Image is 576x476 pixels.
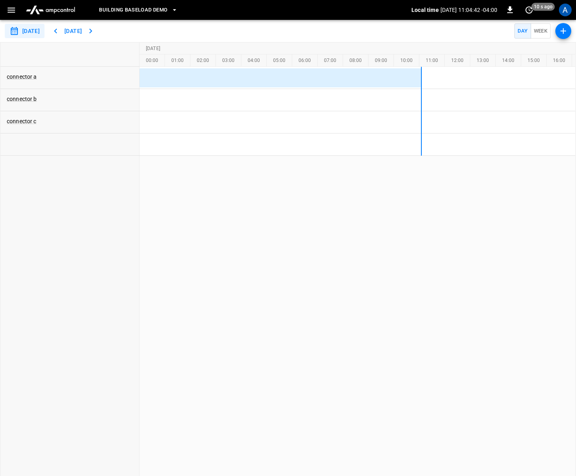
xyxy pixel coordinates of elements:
button: Day [514,23,531,39]
div: 04:00 [241,54,267,66]
div: profile-icon [559,4,572,16]
div: 09:00 [368,54,394,66]
div: 02:00 [190,54,216,66]
button: Building Baseload Demo [96,2,181,18]
div: 07:00 [318,54,343,66]
p: Local time [411,6,439,14]
a: connector a [7,74,37,80]
div: 03:00 [216,54,241,66]
div: 12:00 [445,54,470,66]
span: 10 s ago [531,3,555,11]
button: [DATE] [60,24,86,39]
button: Week [531,23,551,39]
a: connector b [7,96,37,102]
p: [DATE] 11:04:42 -04:00 [440,6,497,14]
div: 16:00 [547,54,572,66]
div: [DATE] [146,46,160,51]
div: 11:00 [419,54,445,66]
div: 05:00 [267,54,292,66]
a: connector c [7,118,37,124]
div: 14:00 [496,54,521,66]
div: 13:00 [470,54,496,66]
button: set refresh interval [523,4,535,16]
div: 06:00 [292,54,318,66]
span: Building Baseload Demo [99,6,167,15]
div: 01:00 [165,54,190,66]
div: 15:00 [521,54,547,66]
div: 00:00 [140,54,165,66]
img: ampcontrol.io logo [23,2,78,17]
div: 08:00 [343,54,368,66]
div: 10:00 [394,54,419,66]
